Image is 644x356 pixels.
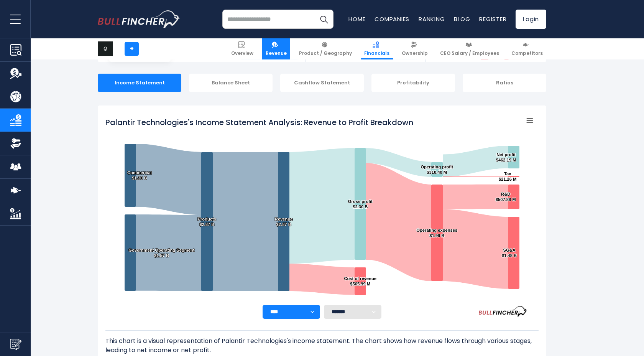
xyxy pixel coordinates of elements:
button: Search [314,10,333,29]
a: Home [348,15,365,23]
a: Product / Geography [296,38,355,59]
text: Products $2.87 B [198,217,217,227]
span: Product / Geography [299,50,352,56]
a: Blog [454,15,470,23]
span: Ownership [402,50,428,56]
a: Login [516,10,546,29]
text: Government Operating Segment $1.57 B [128,248,194,258]
a: Overview [228,38,257,59]
text: Commercial $1.30 B [127,170,152,180]
text: Tax $21.26 M [499,171,517,181]
text: Operating expenses $1.99 B [416,228,457,238]
a: Ranking [419,15,445,23]
img: bullfincher logo [98,10,180,28]
a: Companies [375,15,409,23]
span: Overview [231,50,253,56]
span: CEO Salary / Employees [440,50,499,56]
span: Financials [364,50,389,56]
div: Ratios [463,74,546,92]
img: PLTR logo [98,41,113,56]
svg: Palantir Technologies's Income Statement Analysis: Revenue to Profit Breakdown [105,113,539,305]
text: Operating profit $310.40 M [421,165,453,175]
span: Revenue [266,50,287,56]
a: Ownership [398,38,431,59]
text: Revenue $2.87 B [275,217,293,227]
span: Competitors [511,50,543,56]
text: SG&A $1.48 B [502,248,517,258]
div: Balance Sheet [189,74,273,92]
a: Financials [361,38,393,59]
text: Gross profit $2.30 B [348,199,373,209]
text: Net profit $462.19 M [496,152,516,162]
a: + [125,42,139,56]
img: Ownership [10,138,21,149]
div: Profitability [371,74,455,92]
a: Register [479,15,506,23]
a: Revenue [262,38,290,59]
a: Competitors [508,38,546,59]
div: Cashflow Statement [280,74,364,92]
a: CEO Salary / Employees [437,38,503,59]
text: Cost of revenue $565.99 M [344,276,376,286]
a: Go to homepage [98,10,180,28]
text: R&D $507.88 M [496,192,516,202]
div: Income Statement [98,74,181,92]
tspan: Palantir Technologies's Income Statement Analysis: Revenue to Profit Breakdown [105,117,413,128]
